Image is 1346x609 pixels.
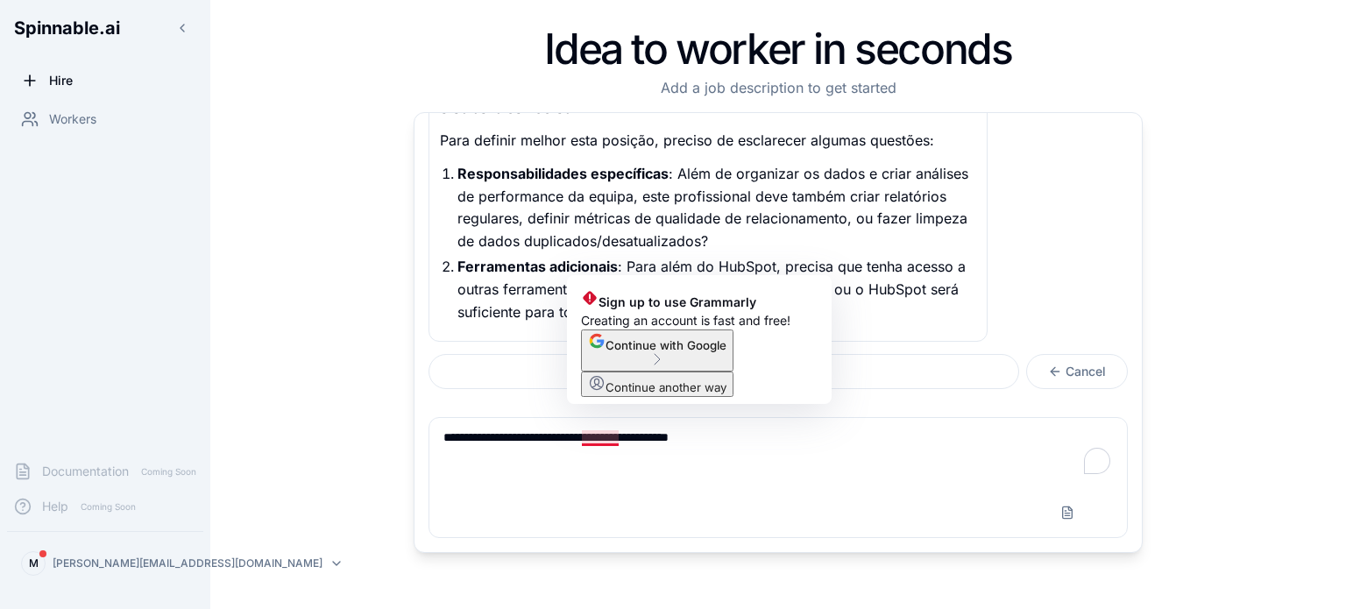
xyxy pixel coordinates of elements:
[440,130,976,152] p: Para definir melhor esta posição, preciso de esclarecer algumas questões:
[14,18,120,39] span: Spinnable
[42,463,129,480] span: Documentation
[457,258,618,275] strong: Ferramentas adicionais
[1026,354,1128,389] button: Cancel
[429,354,1019,389] button: Spin Up Worker
[75,499,141,515] span: Coming Soon
[414,77,1143,98] p: Add a job description to get started
[29,556,39,570] span: M
[42,498,68,515] span: Help
[99,18,120,39] span: .ai
[1066,363,1106,380] span: Cancel
[457,256,976,323] p: : Para além do HubSpot, precisa que tenha acesso a outras ferramentas como Google Sheets para rel...
[49,72,73,89] span: Hire
[14,546,196,581] button: M[PERSON_NAME][EMAIL_ADDRESS][DOMAIN_NAME]
[414,28,1143,70] h1: Idea to worker in seconds
[457,163,976,252] p: : Além de organizar os dados e criar análises de performance da equipa, este profissional deve ta...
[136,464,202,480] span: Coming Soon
[457,165,669,182] strong: Responsabilidades específicas
[49,110,96,128] span: Workers
[53,556,322,570] p: [PERSON_NAME][EMAIL_ADDRESS][DOMAIN_NAME]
